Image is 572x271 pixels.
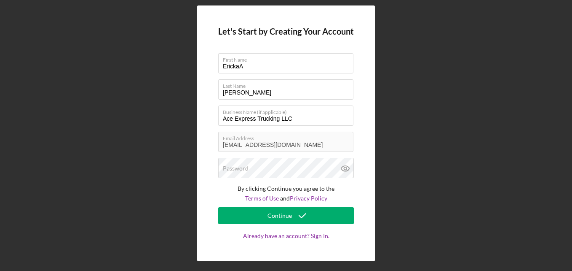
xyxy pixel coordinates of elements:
[290,195,327,202] a: Privacy Policy
[223,106,353,115] label: Business Name (if applicable)
[218,207,354,224] button: Continue
[218,27,354,36] h4: Let's Start by Creating Your Account
[223,165,249,172] label: Password
[223,132,353,141] label: Email Address
[245,195,279,202] a: Terms of Use
[267,207,292,224] div: Continue
[218,184,354,203] p: By clicking Continue you agree to the and
[218,233,354,256] a: Already have an account? Sign In.
[223,54,353,63] label: First Name
[223,80,353,89] label: Last Name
